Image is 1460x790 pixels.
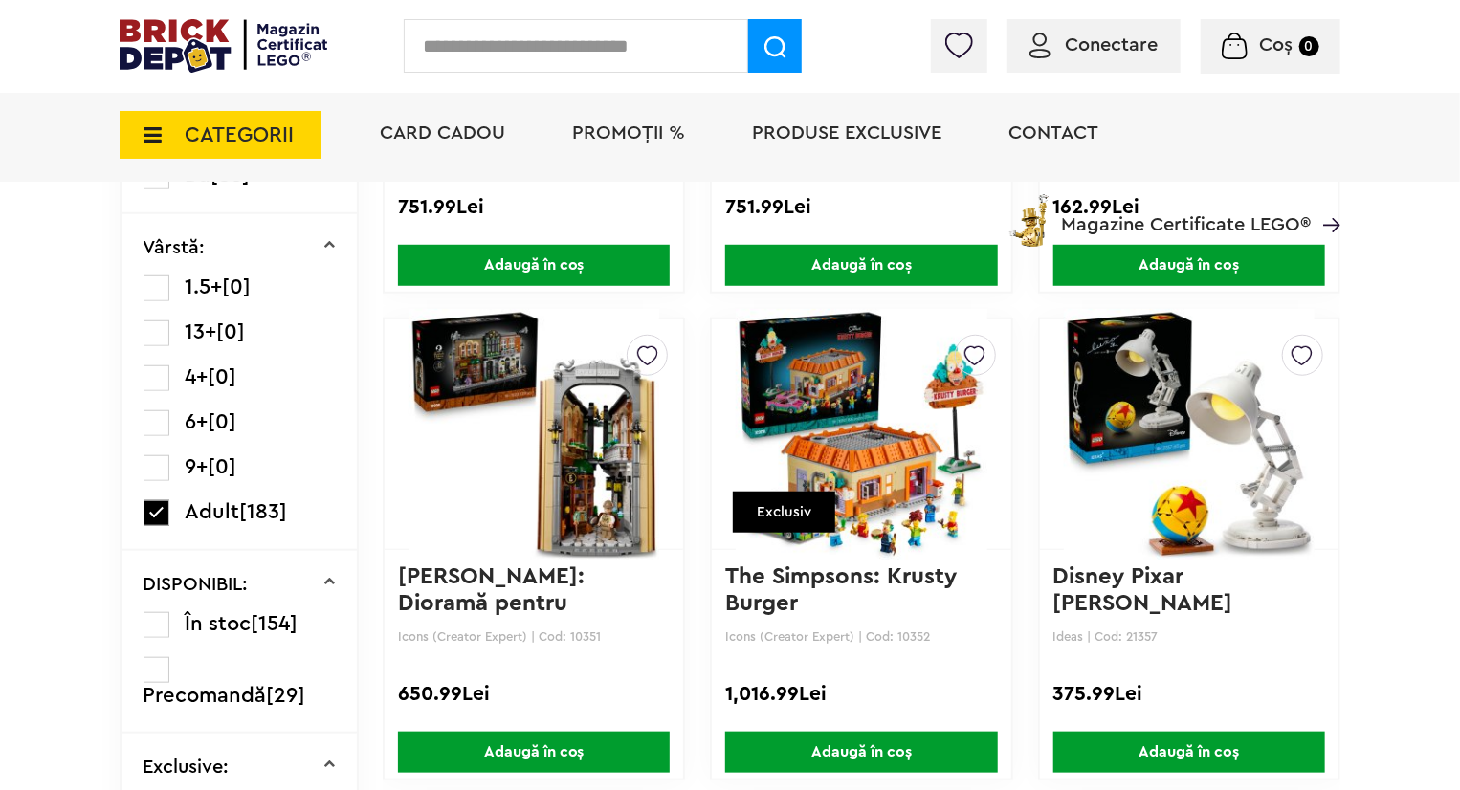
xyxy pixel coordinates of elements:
span: Adult [186,501,240,522]
a: Magazine Certificate LEGO® [1311,190,1340,209]
span: [0] [217,321,246,342]
a: Card Cadou [380,123,505,143]
a: Adaugă în coș [712,245,1010,286]
a: Adaugă în coș [1040,245,1338,286]
span: Adaugă în coș [1053,245,1325,286]
span: [0] [209,366,237,387]
a: Adaugă în coș [712,732,1010,773]
p: Ideas | Cod: 21357 [1053,629,1325,644]
span: 4+ [186,366,209,387]
p: Icons (Creator Expert) | Cod: 10351 [398,629,670,644]
div: 1,016.99Lei [725,682,997,707]
span: În stoc [186,613,252,634]
p: Icons (Creator Expert) | Cod: 10352 [725,629,997,644]
span: [183] [240,501,288,522]
div: 650.99Lei [398,682,670,707]
span: CATEGORII [185,124,294,145]
span: [0] [209,411,237,432]
span: 9+ [186,456,209,477]
span: Adaugă în coș [725,245,997,286]
a: Contact [1008,123,1098,143]
span: 1.5+ [186,276,223,297]
a: [PERSON_NAME]: Dioramă pentru bibliotecă [398,565,591,642]
span: [0] [223,276,252,297]
a: Disney Pixar [PERSON_NAME] [1053,565,1233,615]
a: PROMOȚII % [572,123,685,143]
span: 6+ [186,411,209,432]
div: 375.99Lei [1053,682,1325,707]
span: Coș [1260,35,1294,55]
a: Conectare [1029,35,1158,55]
span: [29] [267,685,306,706]
p: Exclusive: [144,757,230,777]
div: Exclusiv [733,492,835,533]
img: Disney Pixar Luxo Jr. [1064,300,1315,568]
a: Adaugă în coș [385,245,683,286]
span: Magazine Certificate LEGO® [1061,190,1311,234]
span: Conectare [1065,35,1158,55]
img: Sherlock Holmes: Dioramă pentru bibliotecă [409,300,659,568]
img: The Simpsons: Krusty Burger [736,300,986,568]
a: Produse exclusive [752,123,941,143]
p: Vârstă: [144,238,206,257]
a: The Simpsons: Krusty Burger [725,565,963,615]
p: DISPONIBIL: [144,575,249,594]
small: 0 [1299,36,1319,56]
span: Adaugă în coș [725,732,997,773]
span: Adaugă în coș [398,245,670,286]
span: [0] [209,456,237,477]
span: 13+ [186,321,217,342]
a: Adaugă în coș [1040,732,1338,773]
a: Adaugă în coș [385,732,683,773]
span: Adaugă în coș [1053,732,1325,773]
span: [154] [252,613,299,634]
span: Adaugă în coș [398,732,670,773]
span: Precomandă [144,685,267,706]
